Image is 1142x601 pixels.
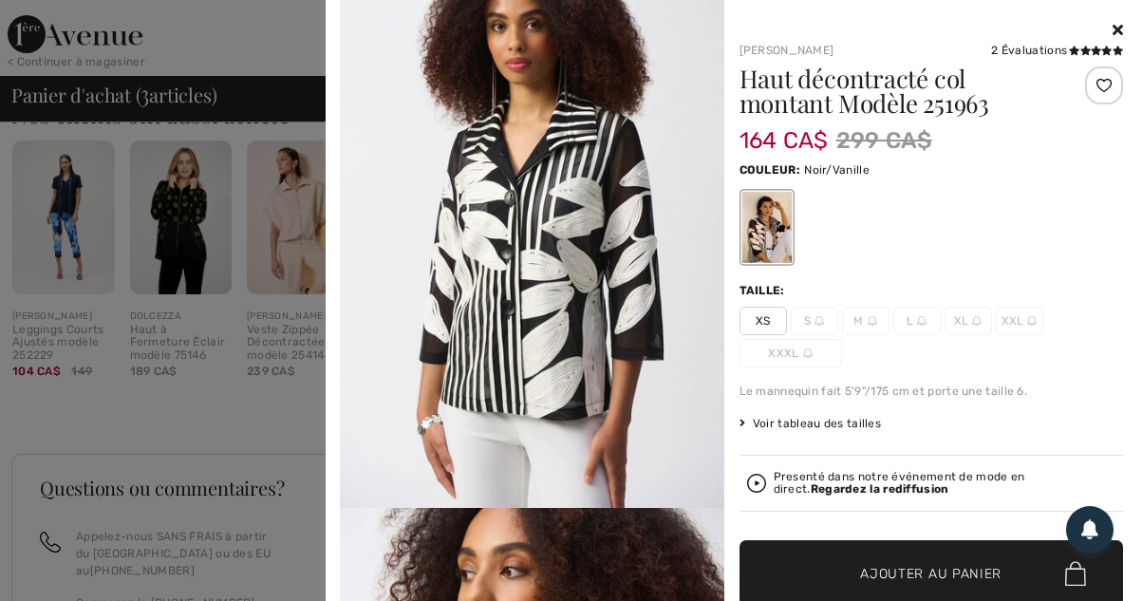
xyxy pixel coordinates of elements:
[996,307,1043,335] span: XXL
[1065,562,1086,587] img: Bag.svg
[945,307,992,335] span: XL
[739,163,800,177] span: Couleur:
[860,564,1002,584] span: Ajouter au panier
[739,282,789,299] div: Taille:
[739,44,834,57] a: [PERSON_NAME]
[804,163,870,177] span: Noir/Vanille
[774,471,1116,496] div: Presenté dans notre événement de mode en direct.
[739,339,842,367] span: XXXL
[836,123,932,158] span: 299 CA$
[803,348,813,358] img: ring-m.svg
[791,307,838,335] span: S
[747,474,766,493] img: Regardez la rediffusion
[842,307,889,335] span: M
[739,108,829,154] span: 164 CA$
[739,307,787,335] span: XS
[814,316,824,326] img: ring-m.svg
[893,307,941,335] span: L
[1027,316,1037,326] img: ring-m.svg
[811,482,949,496] strong: Regardez la rediffusion
[972,316,982,326] img: ring-m.svg
[991,42,1123,59] div: 2 Évaluations
[739,66,1059,116] h1: Haut décontracté col montant Modèle 251963
[739,383,1124,400] div: Le mannequin fait 5'9"/175 cm et porte une taille 6.
[868,316,877,326] img: ring-m.svg
[739,415,882,432] span: Voir tableau des tailles
[917,316,927,326] img: ring-m.svg
[43,13,81,30] span: Aide
[741,192,791,263] div: Noir/Vanille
